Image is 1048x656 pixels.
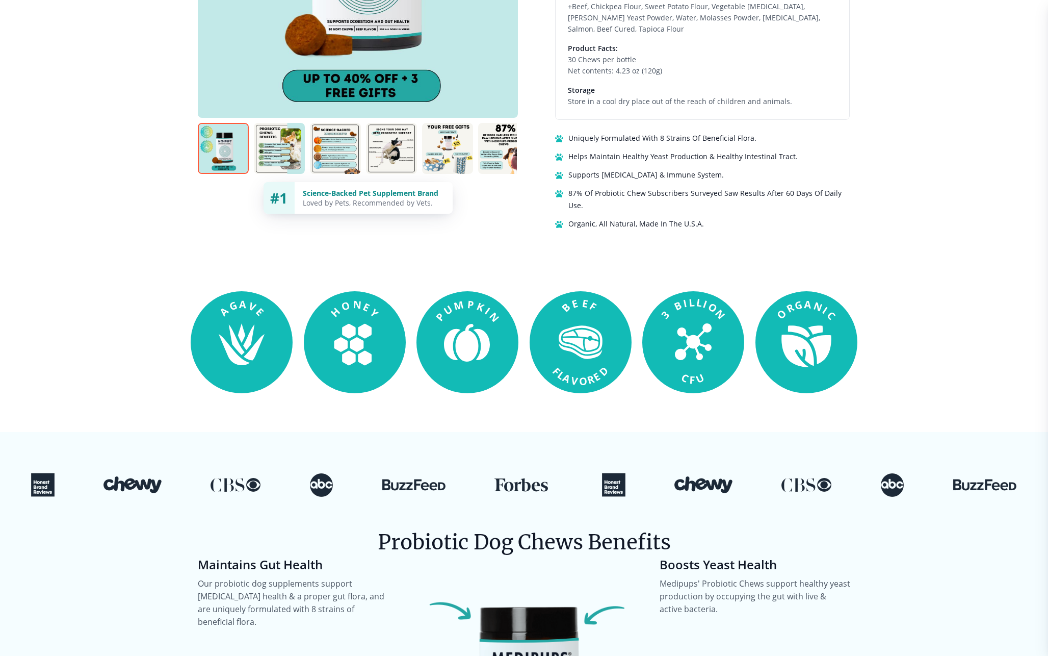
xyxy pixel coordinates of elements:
div: Store in a cool dry place out of the reach of children and animals. [568,96,837,107]
span: Product Facts: [568,43,618,53]
span: 87% Of Probiotic Chew Subscribers Surveyed Saw Results After 60 Days Of Daily Use. [568,187,850,212]
div: Loved by Pets, Recommended by Vets. [303,198,444,208]
span: Storage [568,85,595,95]
span: Helps Maintain Healthy Yeast Production & Healthy Intestinal Tract. [568,150,798,163]
span: #1 [270,188,287,208]
span: Organic, All Natural, Made In The U.S.A. [568,218,704,230]
p: Medipups' Probiotic Chews support healthy yeast production by occupying the gut with live & activ... [660,577,850,616]
h4: Boosts Yeast Health [660,557,850,572]
div: 30 Chews per bottle [568,54,837,65]
img: Probiotic Dog Chews | Natural Dog Supplements [198,123,249,174]
p: Our probiotic dog supplements support [MEDICAL_DATA] health & a proper gut flora, and are uniquel... [198,577,388,628]
img: Probiotic Dog Chews | Natural Dog Supplements [478,123,529,174]
h4: Maintains Gut Health [198,557,388,572]
img: Probiotic Dog Chews | Natural Dog Supplements [310,123,361,174]
div: Net contents: 4.23 oz (120g) [568,65,837,77]
img: Probiotic Dog Chews | Natural Dog Supplements [366,123,417,174]
span: Uniquely Formulated With 8 Strains Of Beneficial Flora. [568,132,756,144]
span: + [568,2,572,11]
h2: Probiotic Dog Chews Benefits [378,527,671,557]
img: Probiotic Dog Chews | Natural Dog Supplements [422,123,473,174]
span: Beef, Chickpea Flour, Sweet Potato Flour, Vegetable [MEDICAL_DATA], [PERSON_NAME] Yeast Powder, W... [568,2,822,34]
div: Science-Backed Pet Supplement Brand [303,188,444,198]
img: Probiotic Dog Chews | Natural Dog Supplements [254,123,305,174]
span: Supports [MEDICAL_DATA] & Immune System. [568,169,724,181]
